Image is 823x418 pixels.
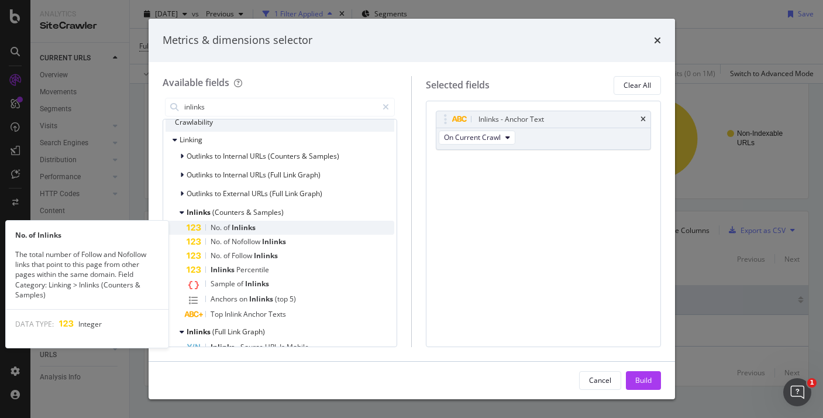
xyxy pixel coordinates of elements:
span: Top [211,309,225,319]
button: Build [626,371,661,390]
div: times [654,33,661,48]
span: Texts [268,309,286,319]
span: Sample [211,279,237,289]
iframe: Intercom live chat [783,378,811,406]
span: Inlinks [262,237,286,246]
span: to [215,189,223,198]
span: No. [211,222,223,232]
span: Outlinks [187,170,215,180]
span: on [239,294,249,304]
span: Nofollow [232,237,262,246]
div: modal [149,19,675,399]
div: Selected fields [426,78,490,92]
div: Build [635,375,652,385]
span: Inlinks [211,265,236,275]
div: Metrics & dimensions selector [163,33,312,48]
span: of [237,279,245,289]
span: Graph) [299,189,322,198]
span: Inlinks [232,222,256,232]
span: Graph) [298,170,321,180]
button: On Current Crawl [439,131,515,145]
span: of [223,251,232,261]
span: URLs [250,151,268,161]
span: to [215,170,223,180]
span: Link [283,170,298,180]
div: times [641,116,646,123]
input: Search by field name [183,98,378,116]
span: Inlinks [187,327,212,337]
span: Internal [223,170,250,180]
div: No. of Inlinks [6,230,168,240]
span: External [223,189,252,198]
span: On Current Crawl [444,132,501,142]
span: Samples) [253,207,284,217]
span: to [215,151,223,161]
button: Cancel [579,371,621,390]
span: 5) [290,294,296,304]
div: Available fields [163,76,229,89]
span: Inlinks [254,251,278,261]
div: Inlinks - Anchor Text [478,114,544,125]
span: (Full [268,170,283,180]
span: Samples) [309,151,339,161]
button: Clear All [614,76,661,95]
span: Follow [232,251,254,261]
span: (Full [212,327,228,337]
div: Crawlability [166,113,395,132]
span: No. [211,251,223,261]
span: of [223,222,232,232]
span: Inlinks [245,279,269,289]
span: Inlinks [187,207,212,217]
span: Inlinks [249,294,275,304]
span: of [223,237,232,246]
span: (Counters [268,151,302,161]
span: Outlinks [187,189,215,198]
span: Outlinks [187,151,215,161]
span: No. [211,237,223,246]
span: Inlink [225,309,243,319]
span: Anchors [211,294,239,304]
span: Link [285,189,299,198]
span: Anchor [243,309,268,319]
div: Cancel [589,375,611,385]
span: Percentile [236,265,269,275]
span: Linking [180,135,202,145]
span: & [246,207,253,217]
span: (Counters [212,207,246,217]
div: Clear All [624,80,651,90]
span: 1 [807,378,817,388]
span: Link [228,327,242,337]
div: Inlinks - Anchor TexttimesOn Current Crawl [436,111,651,150]
span: Internal [223,151,250,161]
span: URLs [250,170,268,180]
span: (top [275,294,290,304]
span: (Full [270,189,285,198]
span: & [302,151,309,161]
span: URLs [252,189,270,198]
div: The total number of Follow and Nofollow links that point to this page from other pages within the... [6,249,168,300]
span: Graph) [242,327,265,337]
